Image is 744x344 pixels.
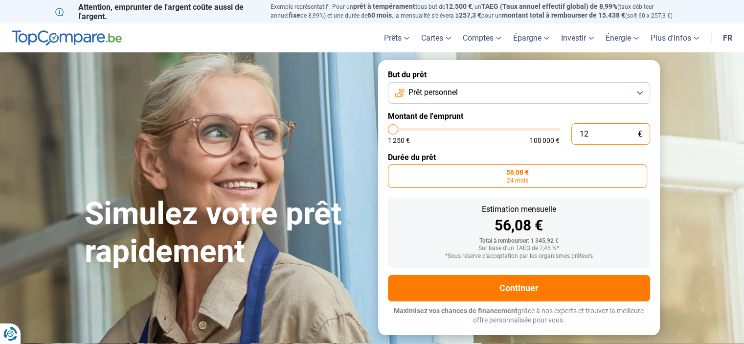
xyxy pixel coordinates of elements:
a: Investir [555,23,600,52]
div: Sur base d'un TAEG de 7,45 %* [396,245,642,252]
a: Épargne [507,23,555,52]
span: TAEG (Taux annuel effectif global) de 8,99% [481,2,617,10]
span: prêt à tempérament [353,2,415,10]
span: € [638,130,642,138]
a: Plus d'infos [645,23,705,52]
a: Comptes [457,23,507,52]
a: fr [717,23,738,52]
label: But du prêt [388,70,650,79]
span: Maximisez vos chances de financement [394,307,518,315]
a: Prêts [378,23,415,52]
span: montant total à rembourser de 15.438 € [502,11,625,19]
div: *Sous réserve d'acceptation par les organismes prêteurs [396,253,642,260]
span: 12.500 € [445,2,472,10]
span: 257,3 € [459,11,481,19]
button: Prêt personnel [388,82,650,104]
label: Durée du prêt [388,153,650,162]
p: grâce à nos experts et trouvez la meilleure offre personnalisée pour vous. [388,306,650,325]
div: 56,08 € [396,218,642,233]
button: Continuer [388,275,650,301]
span: 60 mois [367,11,392,19]
span: 56,08 € [506,169,529,176]
span: 24 mois [507,178,528,183]
span: fixe [289,11,300,19]
img: TopCompare [12,30,122,46]
p: Exemple représentatif : Pour un tous but de , un (taux débiteur annuel de 8,99%) et une durée de ... [271,2,689,20]
a: Énergie [600,23,645,52]
a: Cartes [415,23,457,52]
div: Total à rembourser: 1 345,92 € [396,238,642,245]
p: Attention, emprunter de l'argent coûte aussi de l'argent. [55,2,259,21]
div: Estimation mensuelle [396,206,642,213]
h1: Simulez votre prêt rapidement [85,195,366,271]
span: Prêt personnel [408,87,458,98]
label: Montant de l'emprunt [388,112,650,121]
span: 1 250 € [388,137,410,144]
span: 100 000 € [530,137,560,144]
